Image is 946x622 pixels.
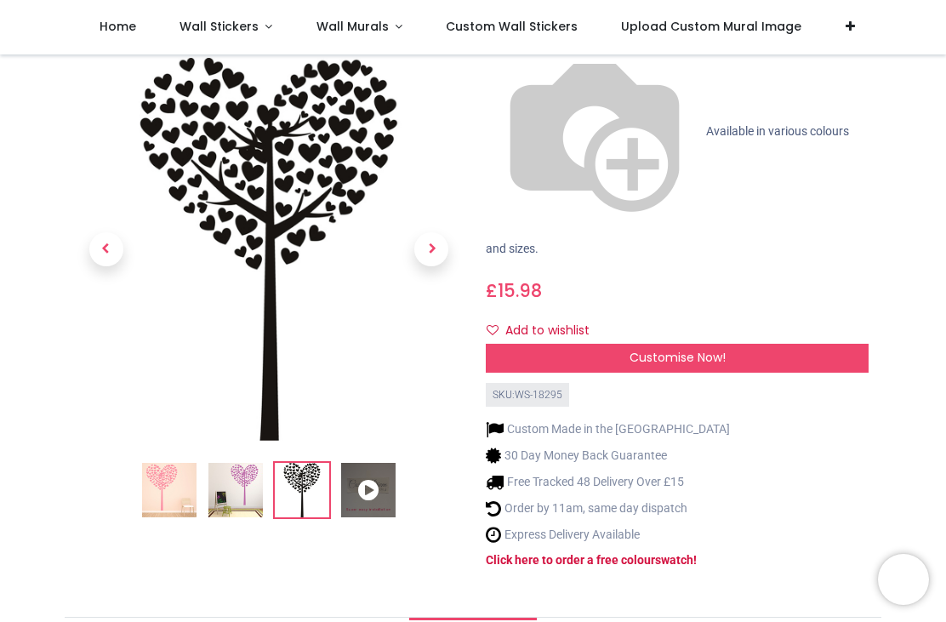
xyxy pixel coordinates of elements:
a: Next [403,116,461,384]
span: Wall Murals [316,18,389,35]
a: ! [693,553,697,567]
span: Previous [89,233,123,267]
span: Upload Custom Mural Image [621,18,801,35]
img: color-wheel.png [486,23,704,241]
a: Previous [77,116,135,384]
button: Add to wishlistAdd to wishlist [486,317,604,345]
li: Free Tracked 48 Delivery Over £15 [486,473,730,491]
span: Next [414,233,448,267]
div: SKU: WS-18295 [486,383,569,408]
li: Express Delivery Available [486,526,730,544]
img: WS-18295-03 [77,59,460,442]
a: swatch [655,553,693,567]
span: Wall Stickers [180,18,259,35]
li: Custom Made in the [GEOGRAPHIC_DATA] [486,420,730,438]
li: Order by 11am, same day dispatch [486,499,730,517]
img: WS-18295-02 [208,464,263,518]
iframe: Brevo live chat [878,554,929,605]
i: Add to wishlist [487,324,499,336]
img: WS-18295-03 [275,464,329,518]
a: Click here to order a free colour [486,553,655,567]
span: Customise Now! [630,349,726,366]
span: 15.98 [498,278,542,303]
img: Heart Tree Wall Sticker [142,464,197,518]
li: 30 Day Money Back Guarantee [486,447,730,465]
span: Custom Wall Stickers [446,18,578,35]
span: Home [100,18,136,35]
span: £ [486,278,542,303]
